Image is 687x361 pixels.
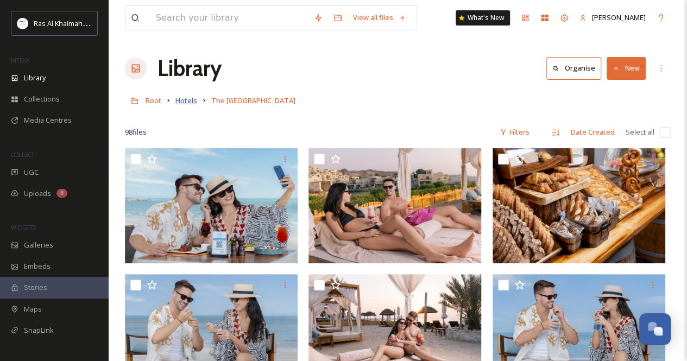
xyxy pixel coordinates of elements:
[175,94,197,107] a: Hotels
[626,127,654,137] span: Select all
[24,304,42,314] span: Maps
[24,325,54,335] span: SnapLink
[125,148,298,263] img: Cove Rotana (19).jpeg
[175,96,197,105] span: Hotels
[639,313,671,345] button: Open Chat
[56,189,67,198] div: 8
[592,12,646,22] span: [PERSON_NAME]
[34,18,187,28] span: Ras Al Khaimah Tourism Development Authority
[24,115,72,125] span: Media Centres
[24,167,39,178] span: UGC
[146,96,161,105] span: Root
[574,7,651,28] a: [PERSON_NAME]
[211,96,295,105] span: The [GEOGRAPHIC_DATA]
[11,150,34,159] span: COLLECT
[494,122,535,143] div: Filters
[546,57,601,79] button: Organise
[24,73,46,83] span: Library
[24,240,53,250] span: Galleries
[546,57,607,79] a: Organise
[11,56,30,64] span: MEDIA
[24,261,51,271] span: Embeds
[24,282,47,293] span: Stories
[11,223,36,231] span: WIDGETS
[456,10,510,26] a: What's New
[157,52,222,85] a: Library
[565,122,620,143] div: Date Created
[125,127,147,137] span: 98 file s
[150,6,308,30] input: Search your library
[17,18,28,29] img: Logo_RAKTDA_RGB-01.png
[24,188,51,199] span: Uploads
[146,94,161,107] a: Root
[348,7,411,28] a: View all files
[24,94,60,104] span: Collections
[211,94,295,107] a: The [GEOGRAPHIC_DATA]
[607,57,646,79] button: New
[308,148,481,263] img: Cove Rotana (15).jpg
[493,148,665,263] img: Cove Rotana (14).jpg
